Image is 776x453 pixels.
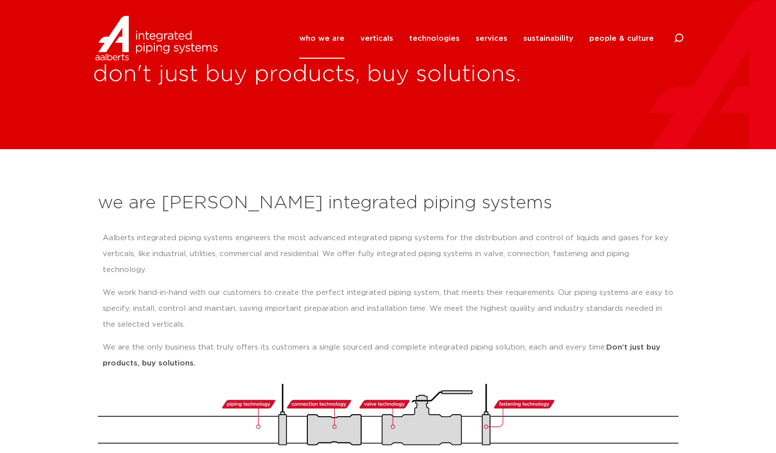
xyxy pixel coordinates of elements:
[476,18,507,59] a: services
[103,285,674,333] p: We work hand-in-hand with our customers to create the perfect integrated piping system, that meet...
[103,340,674,371] p: We are the only business that truly offers its customers a single sourced and complete integrated...
[589,18,654,59] a: people & culture
[409,18,460,59] a: technologies
[523,18,573,59] a: sustainability
[299,18,654,59] nav: Menu
[360,18,393,59] a: verticals
[299,18,345,59] a: who we are
[98,191,679,215] h2: we are [PERSON_NAME] integrated piping systems
[103,230,674,278] p: Aalberts integrated piping systems engineers the most advanced integrated piping systems for the ...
